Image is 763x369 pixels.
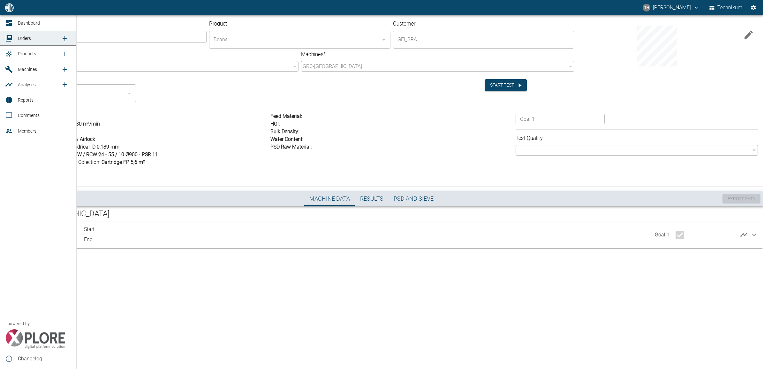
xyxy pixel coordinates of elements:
[28,112,268,120] p: Initial Configuration
[740,231,748,239] svg: Open Analysis
[516,134,697,142] label: Test Quality
[26,20,162,28] label: Order Number *
[643,4,650,12] div: TH
[360,195,383,203] span: Results
[18,51,36,56] span: Products
[58,78,71,91] a: new /analyses/list/0
[18,97,34,103] span: Reports
[8,321,30,327] span: powered by
[58,63,71,76] a: new /machines
[18,82,36,87] span: Analyses
[18,36,31,41] span: Orders
[270,128,299,135] span: Bulk Density :
[18,67,37,72] span: Machines
[66,144,119,150] span: Cylindrical D 0,189 mm
[71,151,158,158] span: PCW / RCW 24 - 55 / 10 Ø900 - PSR 11
[20,209,760,219] h5: GRC-[GEOGRAPHIC_DATA]
[301,50,506,58] label: Machines *
[748,2,759,13] button: Settings
[18,113,40,118] span: Comments
[396,34,571,46] input: no customer
[394,195,434,203] span: PSD and Sieve
[270,113,302,119] span: Feed Material :
[58,48,71,60] a: new /product/list/0
[270,136,303,142] span: Water Content :
[642,2,700,13] button: thomas.hosten@neuman-esser.de
[28,120,268,128] span: Main Fan :
[4,3,14,12] img: logo
[102,159,145,165] span: Cartridge FP 5,6 m²
[26,61,298,72] div: [GEOGRAPHIC_DATA]
[301,61,574,72] div: GRC-[GEOGRAPHIC_DATA]
[5,329,65,349] img: Xplore Logo
[485,74,574,91] div: Start test
[304,191,355,206] button: Machine Data
[26,50,230,58] label: Test field *
[393,20,529,28] label: Customer
[270,144,312,150] span: PSD Raw Material :
[737,228,750,241] button: Open Analysis
[655,231,670,239] p: Goal 1 :
[28,158,268,166] span: Filter Element Powder Colection :
[58,32,71,45] a: new /order/list/0
[28,151,268,158] span: Powder Collection :
[577,26,737,66] div: Copy to clipboard
[28,135,268,143] span: Dosing System :
[26,31,206,42] input: Order Number
[28,128,268,135] span: Purge Air :
[485,79,527,91] button: Start test
[18,355,71,363] span: Changelog
[708,2,744,13] button: Technikum
[84,236,142,243] p: End
[18,128,36,134] span: Members
[18,20,40,26] span: Dashboard
[64,136,95,142] span: Rotary Airlock
[84,226,142,233] p: Start
[209,20,345,28] label: Product
[270,121,280,127] span: HGI :
[18,222,763,248] div: Test 1StartEndGoal 1:Open Analysis
[28,143,268,151] span: Classifier Wheel :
